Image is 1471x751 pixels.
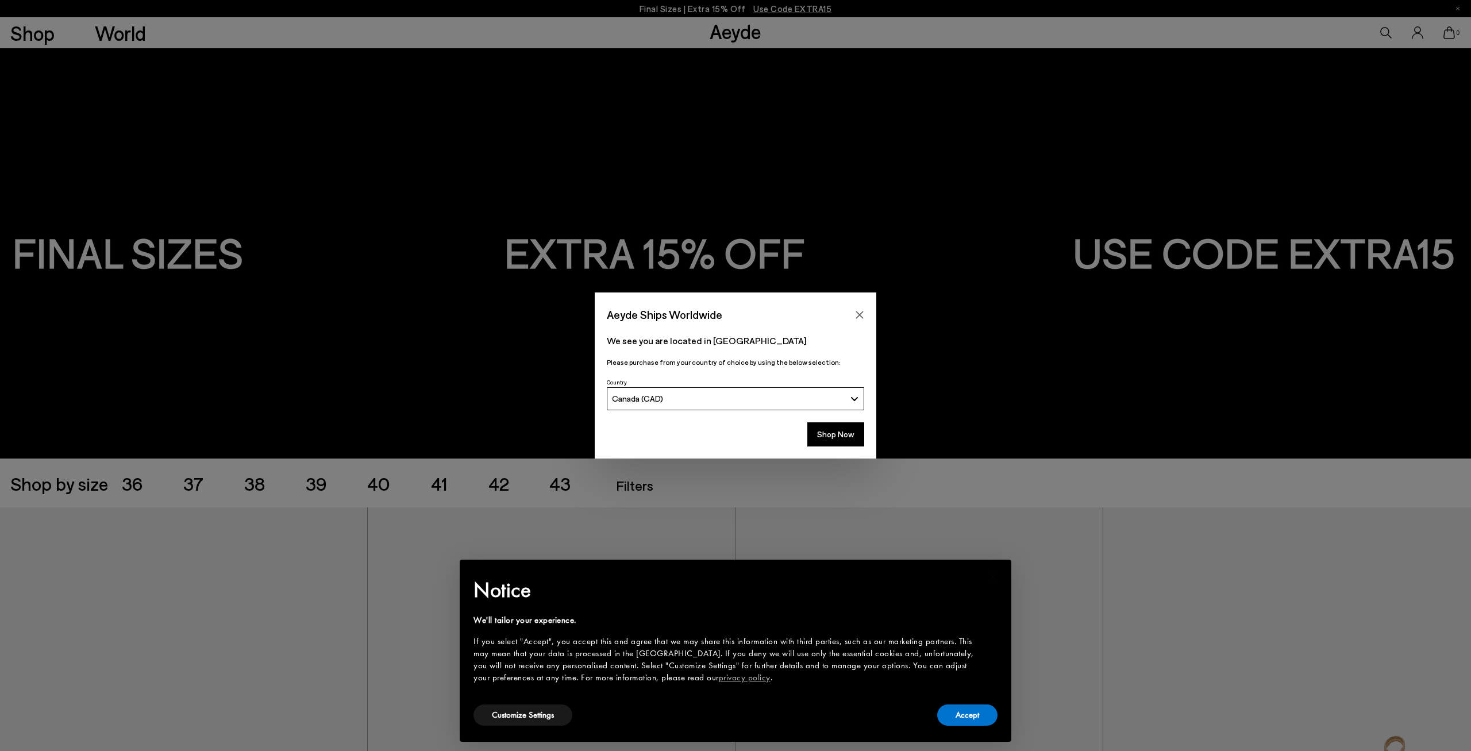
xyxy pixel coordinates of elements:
[607,379,627,386] span: Country
[473,636,979,684] div: If you select "Accept", you accept this and agree that we may share this information with third p...
[807,422,864,446] button: Shop Now
[607,305,722,325] span: Aeyde Ships Worldwide
[989,568,997,586] span: ×
[473,704,572,726] button: Customize Settings
[612,394,663,403] span: Canada (CAD)
[607,334,864,348] p: We see you are located in [GEOGRAPHIC_DATA]
[473,614,979,626] div: We'll tailor your experience.
[719,672,771,683] a: privacy policy
[607,357,864,368] p: Please purchase from your country of choice by using the below selection:
[851,306,868,323] button: Close
[473,575,979,605] h2: Notice
[979,563,1007,591] button: Close this notice
[937,704,998,726] button: Accept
